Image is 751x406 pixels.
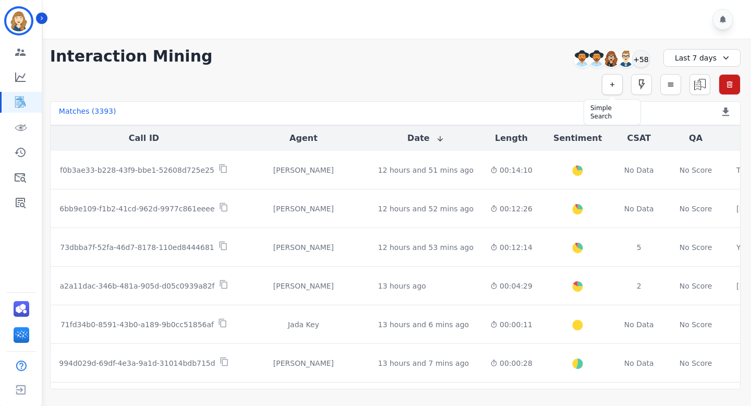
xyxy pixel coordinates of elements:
div: 00:00:11 [490,319,532,330]
div: +58 [632,50,650,68]
button: QA [689,132,702,145]
div: 13 hours ago [378,281,426,291]
p: 994d029d-69df-4e3a-9a1d-31014bdb715d [59,358,215,368]
button: Date [407,132,444,145]
button: CSAT [627,132,651,145]
button: Call ID [129,132,159,145]
div: [PERSON_NAME] [246,242,361,253]
div: Matches ( 3393 ) [59,106,116,121]
img: Bordered avatar [6,8,31,33]
p: 71fd34b0-8591-43b0-a189-9b0cc51856af [60,319,214,330]
p: 6bb9e109-f1b2-41cd-962d-9977c861eeee [59,204,214,214]
div: No Data [623,319,655,330]
div: [PERSON_NAME] [246,281,361,291]
p: 73dbba7f-52fa-46d7-8178-110ed8444681 [60,242,214,253]
div: [PERSON_NAME] [246,204,361,214]
button: Length [495,132,528,145]
div: Last 7 days [663,49,741,67]
div: No Data [623,358,655,368]
div: No Score [680,165,712,175]
p: f0b3ae33-b228-43f9-bbe1-52608d725e25 [60,165,214,175]
p: a2a11dac-346b-481a-905d-d05c0939a82f [59,281,214,291]
div: Jada Key [246,319,361,330]
div: 13 hours and 7 mins ago [378,358,469,368]
div: 00:12:26 [490,204,532,214]
div: 00:12:14 [490,242,532,253]
div: No Data [623,165,655,175]
div: 12 hours and 51 mins ago [378,165,474,175]
div: 2 [623,281,655,291]
div: 5 [623,242,655,253]
div: 00:14:10 [490,165,532,175]
div: 00:04:29 [490,281,532,291]
div: No Score [680,358,712,368]
div: No Data [623,204,655,214]
div: No Score [680,281,712,291]
button: Agent [289,132,318,145]
div: No Score [680,319,712,330]
div: 12 hours and 53 mins ago [378,242,474,253]
div: Simple Search [590,104,634,121]
div: [PERSON_NAME] [246,358,361,368]
div: No Score [680,204,712,214]
div: No Score [680,242,712,253]
div: [PERSON_NAME] [246,165,361,175]
button: Sentiment [553,132,602,145]
div: 13 hours and 6 mins ago [378,319,469,330]
h1: Interaction Mining [50,47,213,66]
div: 00:00:28 [490,358,532,368]
div: 12 hours and 52 mins ago [378,204,474,214]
